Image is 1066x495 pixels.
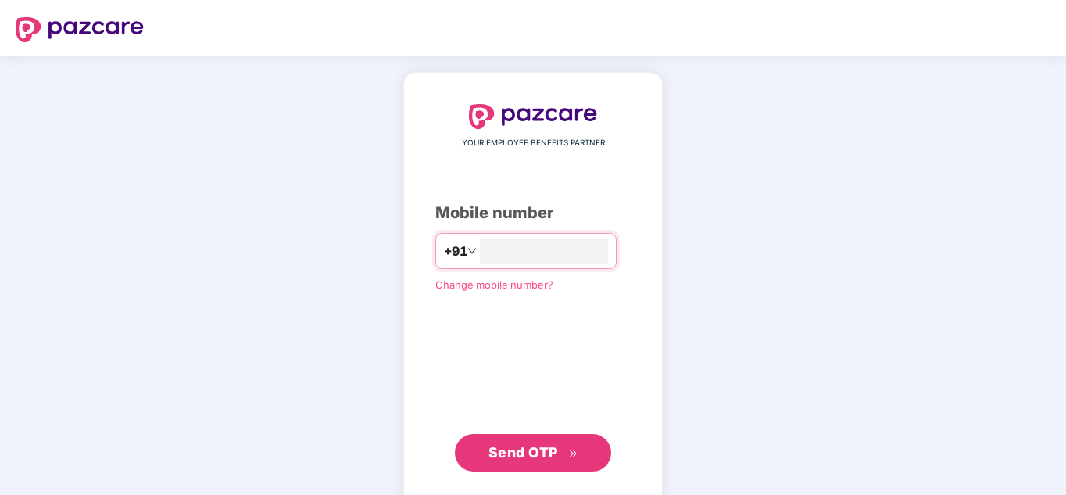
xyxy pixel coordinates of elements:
img: logo [16,17,144,42]
span: double-right [568,449,578,459]
span: down [467,246,477,256]
img: logo [469,104,597,129]
span: +91 [444,242,467,261]
span: Send OTP [488,444,558,461]
div: Mobile number [435,201,631,225]
span: YOUR EMPLOYEE BENEFITS PARTNER [462,137,605,149]
a: Change mobile number? [435,278,553,291]
button: Send OTPdouble-right [455,434,611,472]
